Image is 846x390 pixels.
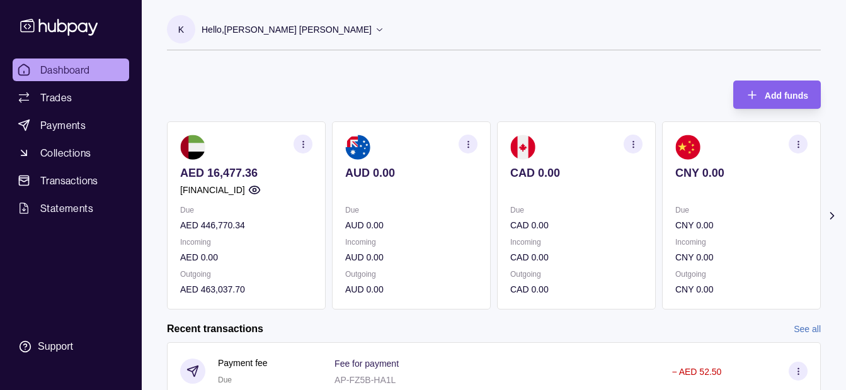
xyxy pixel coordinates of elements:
[38,340,73,354] div: Support
[345,166,477,180] p: AUD 0.00
[40,90,72,105] span: Trades
[510,166,643,180] p: CAD 0.00
[345,218,477,232] p: AUD 0.00
[675,282,808,296] p: CNY 0.00
[40,173,98,188] span: Transactions
[510,235,643,249] p: Incoming
[167,322,263,336] h2: Recent transactions
[40,118,86,133] span: Payments
[675,135,700,160] img: cn
[345,235,477,249] p: Incoming
[675,250,808,264] p: CNY 0.00
[672,367,721,377] p: − AED 52.50
[334,375,396,385] p: AP-FZ5B-HA1L
[40,201,93,216] span: Statements
[675,235,808,249] p: Incoming
[510,282,643,296] p: CAD 0.00
[180,135,205,160] img: ae
[334,359,399,369] p: Fee for payment
[13,86,129,109] a: Trades
[180,250,312,264] p: AED 0.00
[345,250,477,264] p: AUD 0.00
[180,235,312,249] p: Incoming
[675,218,808,232] p: CNY 0.00
[180,203,312,217] p: Due
[13,333,129,360] a: Support
[675,267,808,281] p: Outgoing
[510,250,643,264] p: CAD 0.00
[40,145,91,160] span: Collections
[13,169,129,192] a: Transactions
[180,166,312,180] p: AED 16,477.36
[510,267,643,281] p: Outgoing
[180,218,312,232] p: AED 446,770.34
[345,282,477,296] p: AUD 0.00
[510,135,535,160] img: ca
[345,267,477,281] p: Outgoing
[180,267,312,281] p: Outgoing
[13,142,129,164] a: Collections
[13,197,129,220] a: Statements
[180,282,312,296] p: AED 463,037.70
[13,114,129,136] a: Payments
[733,81,821,109] button: Add funds
[218,356,268,370] p: Payment fee
[40,62,90,77] span: Dashboard
[13,58,129,81] a: Dashboard
[180,183,245,197] p: [FINANCIAL_ID]
[675,166,808,180] p: CNY 0.00
[202,23,372,36] p: Hello, [PERSON_NAME] [PERSON_NAME]
[345,135,370,160] img: au
[218,376,232,384] span: Due
[794,322,821,336] a: See all
[765,91,808,101] span: Add funds
[345,203,477,217] p: Due
[675,203,808,217] p: Due
[178,23,184,36] p: K
[510,203,643,217] p: Due
[510,218,643,232] p: CAD 0.00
